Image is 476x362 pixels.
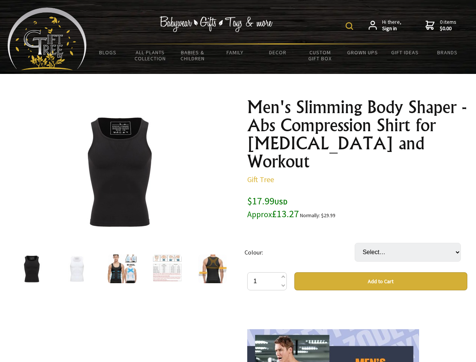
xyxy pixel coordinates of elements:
a: Custom Gift Box [299,44,341,66]
img: Men's Slimming Body Shaper - Abs Compression Shirt for Gynecomastia and Workout [60,113,178,230]
small: Approx [247,209,272,219]
a: Grown Ups [341,44,384,60]
img: Babyware - Gifts - Toys and more... [8,8,87,70]
img: Babywear - Gifts - Toys & more [160,16,273,32]
small: Normally: $29.99 [300,212,335,219]
span: USD [274,198,288,206]
a: Gift Tree [247,175,274,184]
strong: Sign in [382,25,401,32]
button: Add to Cart [294,272,467,290]
h1: Men's Slimming Body Shaper - Abs Compression Shirt for [MEDICAL_DATA] and Workout [247,98,467,170]
a: Gift Ideas [384,44,426,60]
a: Babies & Children [171,44,214,66]
a: 0 items$0.00 [425,19,456,32]
img: Men's Slimming Body Shaper - Abs Compression Shirt for Gynecomastia and Workout [153,255,182,283]
span: $17.99 £13.27 [247,195,299,220]
img: product search [346,22,353,30]
a: Family [214,44,257,60]
a: Decor [256,44,299,60]
img: Men's Slimming Body Shaper - Abs Compression Shirt for Gynecomastia and Workout [63,255,91,283]
img: Men's Slimming Body Shaper - Abs Compression Shirt for Gynecomastia and Workout [198,255,227,283]
a: All Plants Collection [129,44,172,66]
a: BLOGS [87,44,129,60]
img: Men's Slimming Body Shaper - Abs Compression Shirt for Gynecomastia and Workout [17,255,46,283]
td: Colour: [245,232,355,272]
strong: $0.00 [440,25,456,32]
a: Brands [426,44,469,60]
span: 0 items [440,18,456,32]
span: Hi there, [382,19,401,32]
a: Hi there,Sign in [369,19,401,32]
img: Men's Slimming Body Shaper - Abs Compression Shirt for Gynecomastia and Workout [108,255,136,283]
